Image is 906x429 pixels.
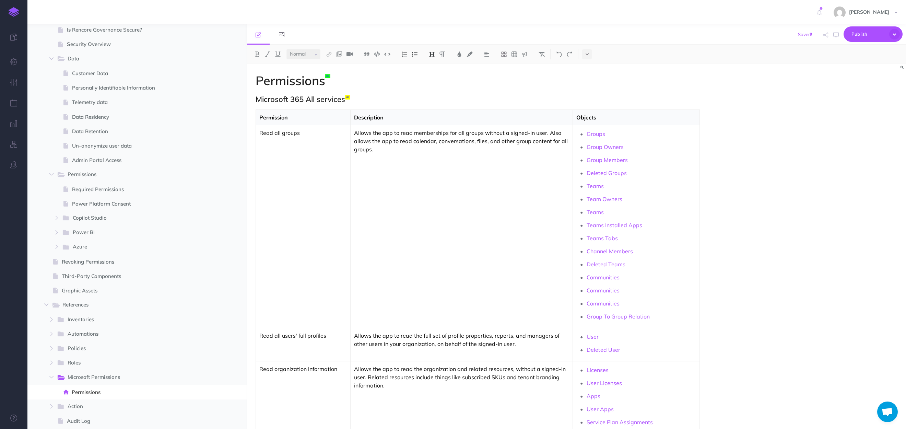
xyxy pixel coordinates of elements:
img: Link button [326,51,332,57]
span: [PERSON_NAME] [846,9,893,15]
span: Un-anonymize user data [72,142,205,150]
p: Allows the app to read memberships for all groups without a signed-in user. Also allows the app t... [354,129,569,153]
span: Publish [851,29,886,39]
span: Personally Identifiable Information [72,84,205,92]
img: Text background color button [467,51,473,57]
img: Alignment dropdown menu button [484,51,490,57]
span: References [62,301,195,310]
img: Code block button [374,51,380,57]
a: Communities [587,274,620,281]
p: Allows the app to read the organization and related resources, without a signed-in user. Related ... [354,365,569,390]
a: Communities [587,287,620,294]
a: Group To Group Relation [587,313,650,320]
a: Teams [587,183,604,189]
span: Action [68,402,195,411]
img: Bold button [254,51,260,57]
a: Group Owners [587,143,624,150]
span: Audit Log [67,417,205,425]
span: Power Platform Consent [72,200,205,208]
span: Copilot Studio [73,214,195,223]
img: Inline code button [384,51,390,57]
img: Italic button [264,51,271,57]
img: Create table button [511,51,517,57]
span: Saved! [798,32,812,37]
a: Team Owners [587,196,622,202]
img: 144ae60c011ffeabe18c6ddfbe14a5c9.jpg [834,7,846,19]
a: Teams Installed Apps [587,222,642,229]
a: Teams [587,209,604,216]
span: Admin Portal Access [72,156,205,164]
span: Required Permissions [72,185,205,194]
a: Communities [587,300,620,307]
img: Redo [566,51,573,57]
p: Read organization information [259,365,346,373]
img: Text color button [456,51,462,57]
a: User Licenses [587,380,622,386]
a: Groups [587,130,605,137]
a: User [587,333,599,340]
span: Telemetry data [72,98,205,106]
span: Revoking Permissions [62,258,205,266]
img: logo-mark.svg [9,7,19,17]
span: Third-Party Components [62,272,205,280]
h1: Permissions [256,74,700,88]
a: Apps [587,393,600,399]
span: Microsoft Permissions [68,373,195,382]
span: Power BI [73,228,195,237]
p: Objects [576,113,696,121]
div: Open chat [877,402,898,422]
span: Graphic Assets [62,287,205,295]
a: Deleted User [587,346,620,353]
img: Ordered list button [401,51,408,57]
a: Channel Members [587,248,633,255]
button: Publish [844,26,903,42]
span: Data [68,55,195,63]
a: Licenses [587,367,609,373]
span: Security Overview [67,40,205,48]
a: Deleted Teams [587,261,625,268]
span: Customer Data [72,69,205,78]
span: Roles [68,359,195,368]
p: Allows the app to read the full set of profile properties, reports, and managers of other users i... [354,332,569,348]
a: Service Plan Assignments [587,419,653,426]
h2: Microsoft 365 All services [256,95,700,103]
span: Inventories [68,315,195,324]
img: Blockquote button [364,51,370,57]
span: Is Rencore Governance Secure? [67,26,205,34]
img: Underline button [275,51,281,57]
img: Headings dropdown button [429,51,435,57]
p: Read all users' full profiles [259,332,346,340]
span: Data Residency [72,113,205,121]
p: Read all groups [259,129,346,137]
img: Add image button [336,51,342,57]
img: Callout dropdown menu button [521,51,528,57]
p: Permission [259,113,346,121]
span: Azure [73,243,195,252]
img: Paragraph button [439,51,445,57]
a: Group Members [587,156,628,163]
span: Permissions [72,388,205,396]
p: Description [354,113,569,121]
a: Deleted Groups [587,170,627,176]
img: Undo [556,51,562,57]
span: Automations [68,330,195,339]
a: User Apps [587,406,614,413]
img: Add video button [346,51,353,57]
a: Teams Tabs [587,235,618,242]
span: Permissions [68,170,195,179]
span: Policies [68,344,195,353]
span: Data Retention [72,127,205,136]
img: Unordered list button [412,51,418,57]
img: Clear styles button [539,51,545,57]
